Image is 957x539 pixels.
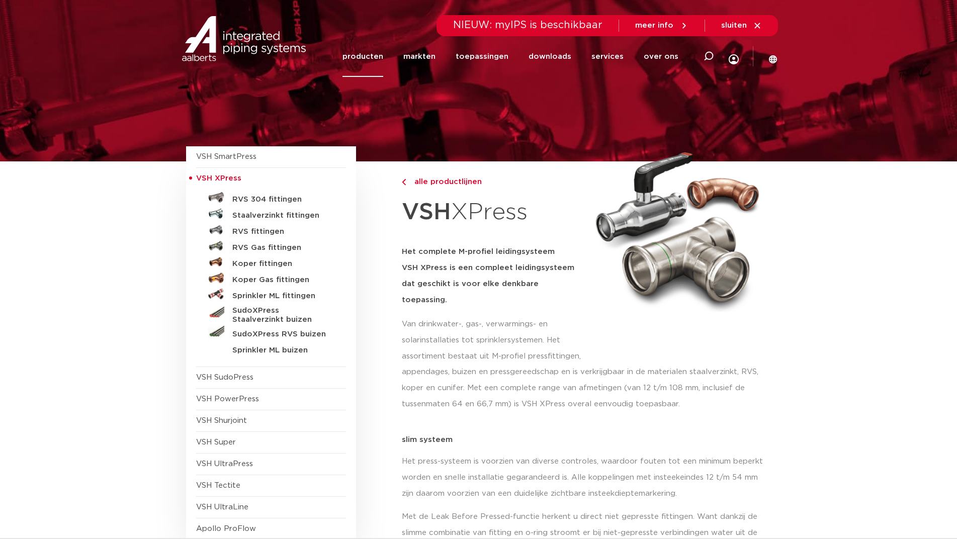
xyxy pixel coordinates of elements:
[644,36,678,77] a: over ons
[232,306,332,324] h5: SudoXPress Staalverzinkt buizen
[635,21,688,30] a: meer info
[342,36,383,77] a: producten
[232,292,332,301] h5: Sprinkler ML fittingen
[402,364,771,412] p: appendages, buizen en pressgereedschap en is verkrijgbaar in de materialen staalverzinkt, RVS, ko...
[402,454,771,502] p: Het press-systeem is voorzien van diverse controles, waardoor fouten tot een minimum beperkt word...
[402,176,584,188] a: alle productlijnen
[232,276,332,285] h5: Koper Gas fittingen
[453,20,602,30] span: NIEUW: myIPS is beschikbaar
[456,36,508,77] a: toepassingen
[342,36,678,77] nav: Menu
[196,238,346,254] a: RVS Gas fittingen
[196,190,346,206] a: RVS 304 fittingen
[196,153,256,160] a: VSH SmartPress
[232,195,332,204] h5: RVS 304 fittingen
[196,395,259,403] a: VSH PowerPress
[403,36,436,77] a: markten
[232,346,332,355] h5: Sprinkler ML buizen
[402,193,584,232] h1: XPress
[196,222,346,238] a: RVS fittingen
[196,324,346,340] a: SudoXPress RVS buizen
[196,525,256,532] a: Apollo ProFlow
[729,33,739,80] div: my IPS
[232,243,332,252] h5: RVS Gas fittingen
[196,417,247,424] a: VSH Shurjoint
[232,227,332,236] h5: RVS fittingen
[196,286,346,302] a: Sprinkler ML fittingen
[529,36,571,77] a: downloads
[232,211,332,220] h5: Staalverzinkt fittingen
[196,340,346,356] a: Sprinkler ML buizen
[402,316,584,365] p: Van drinkwater-, gas-, verwarmings- en solarinstallaties tot sprinklersystemen. Het assortiment b...
[196,174,241,182] span: VSH XPress
[721,21,762,30] a: sluiten
[721,22,747,29] span: sluiten
[635,22,673,29] span: meer info
[402,179,406,186] img: chevron-right.svg
[196,460,253,468] a: VSH UltraPress
[591,36,624,77] a: services
[196,254,346,270] a: Koper fittingen
[402,244,584,308] h5: Het complete M-profiel leidingsysteem VSH XPress is een compleet leidingsysteem dat geschikt is v...
[196,206,346,222] a: Staalverzinkt fittingen
[402,436,771,443] p: slim systeem
[196,302,346,324] a: SudoXPress Staalverzinkt buizen
[408,178,482,186] span: alle productlijnen
[196,270,346,286] a: Koper Gas fittingen
[196,438,236,446] a: VSH Super
[402,201,451,224] strong: VSH
[232,259,332,268] h5: Koper fittingen
[196,482,240,489] a: VSH Tectite
[196,503,248,511] a: VSH UltraLine
[196,374,253,381] a: VSH SudoPress
[232,330,332,339] h5: SudoXPress RVS buizen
